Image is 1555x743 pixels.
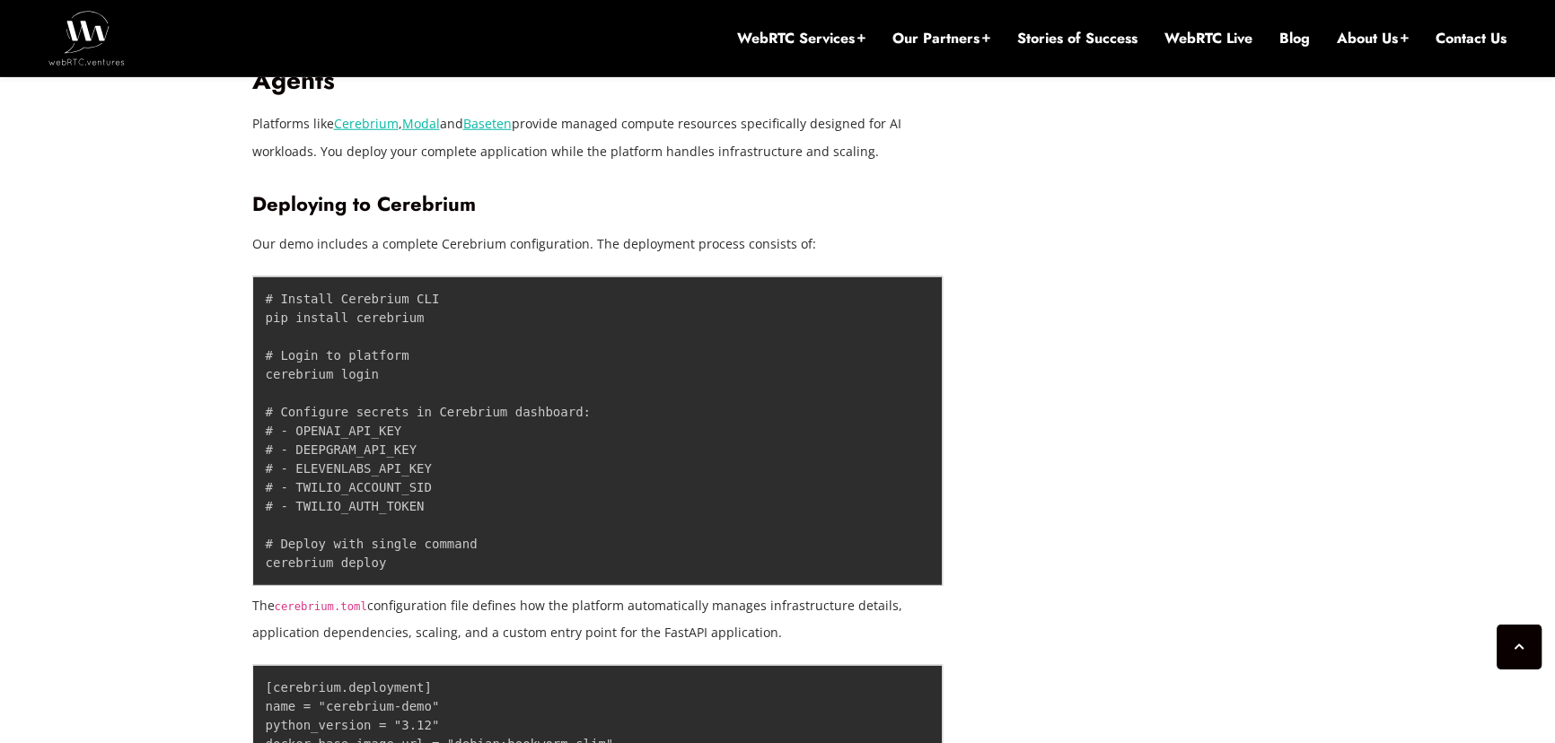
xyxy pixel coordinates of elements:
a: Cerebrium [334,115,399,132]
a: Contact Us [1436,29,1507,48]
a: Modal [402,115,440,132]
a: About Us [1337,29,1409,48]
h2: Deployment Level II: Managed Compute for Voice AI Agents [252,34,944,96]
a: WebRTC Live [1164,29,1252,48]
h3: Deploying to Cerebrium [252,192,944,216]
a: Baseten [463,115,512,132]
p: Our demo includes a complete Cerebrium configuration. The deployment process consists of: [252,231,944,258]
img: WebRTC.ventures [48,11,125,65]
p: The configuration file defines how the platform automatically manages infrastructure details, app... [252,592,944,646]
a: Blog [1279,29,1310,48]
p: Platforms like , and provide managed compute resources specifically designed for AI workloads. Yo... [252,110,944,164]
a: Stories of Success [1017,29,1138,48]
a: Our Partners [892,29,990,48]
code: # Install Cerebrium CLI pip install cerebrium # Login to platform cerebrium login # Configure sec... [266,292,591,570]
code: cerebrium.toml [275,600,367,613]
a: WebRTC Services [737,29,865,48]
